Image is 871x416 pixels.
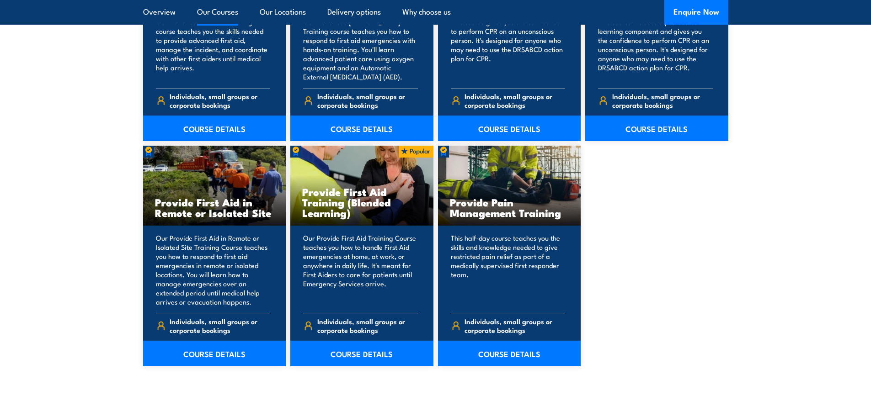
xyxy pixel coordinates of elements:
p: This course gives you the confidence to perform CPR on an unconscious person. It's designed for a... [451,17,566,81]
a: COURSE DETAILS [438,341,581,366]
h3: Provide First Aid in Remote or Isolated Site [155,197,274,218]
h3: Provide First Aid Training (Blended Learning) [302,186,422,218]
span: Individuals, small groups or corporate bookings [170,317,270,334]
span: Individuals, small groups or corporate bookings [612,92,713,109]
p: Our Provide First Aid in Remote or Isolated Site Training Course teaches you how to respond to fi... [156,233,271,306]
p: This course includes a pre-course learning component and gives you the confidence to perform CPR ... [598,17,713,81]
a: COURSE DETAILS [143,116,286,141]
span: Individuals, small groups or corporate bookings [317,317,418,334]
span: Individuals, small groups or corporate bookings [465,92,565,109]
p: Our Provide First Aid Training Course teaches you how to handle First Aid emergencies at home, at... [303,233,418,306]
p: Our Advanced [MEDICAL_DATA] Training course teaches you how to respond to first aid emergencies w... [303,17,418,81]
a: COURSE DETAILS [290,116,433,141]
p: This half-day course teaches you the skills and knowledge needed to give restricted pain relief a... [451,233,566,306]
a: COURSE DETAILS [143,341,286,366]
p: Our Advanced First Aid training course teaches you the skills needed to provide advanced first ai... [156,17,271,81]
a: COURSE DETAILS [438,116,581,141]
h3: Provide Pain Management Training [450,197,569,218]
a: COURSE DETAILS [290,341,433,366]
span: Individuals, small groups or corporate bookings [170,92,270,109]
span: Individuals, small groups or corporate bookings [317,92,418,109]
span: Individuals, small groups or corporate bookings [465,317,565,334]
a: COURSE DETAILS [585,116,728,141]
